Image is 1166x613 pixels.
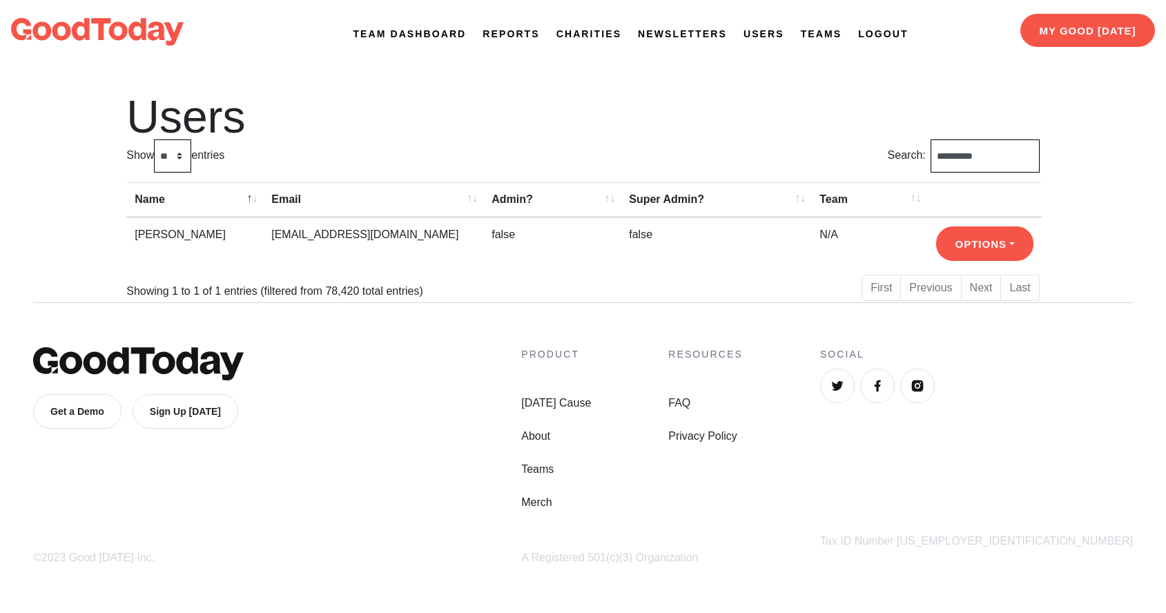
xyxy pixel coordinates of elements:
div: Showing 1 to 1 of 1 entries (filtered from 78,420 total entries) [126,273,495,300]
a: Teams [521,461,591,478]
a: Instagram [900,369,935,403]
a: Merch [521,494,591,511]
img: Instagram [911,379,924,393]
a: Twitter [820,369,855,403]
label: Show entries [126,139,224,173]
h1: Users [126,94,1040,139]
td: false [621,217,811,269]
div: Tax ID Number [US_EMPLOYER_IDENTIFICATION_NUMBER] [820,533,1133,549]
a: Newsletters [638,27,727,41]
a: Facebook [860,369,895,403]
h4: Social [820,347,1133,362]
a: Charities [556,27,621,41]
select: Showentries [154,139,191,173]
a: My Good [DATE] [1020,14,1155,47]
a: Reports [483,27,539,41]
img: Facebook [871,379,884,393]
a: Sign Up [DATE] [133,394,238,429]
th: Super Admin?: activate to sort column ascending [621,182,811,217]
a: FAQ [668,395,743,411]
div: A Registered 501(c)(3) Organization [521,549,820,566]
h4: Product [521,347,591,362]
input: Search: [931,139,1040,173]
a: [DATE] Cause [521,395,591,411]
th: Name: activate to sort column descending [126,182,263,217]
a: Get a Demo [33,394,122,429]
td: [EMAIL_ADDRESS][DOMAIN_NAME] [263,217,483,269]
img: logo-dark-da6b47b19159aada33782b937e4e11ca563a98e0ec6b0b8896e274de7198bfd4.svg [11,18,184,46]
a: Users [744,27,784,41]
div: ©2023 Good [DATE] Inc. [33,549,521,566]
img: Twitter [830,379,844,393]
th: Team: activate to sort column ascending [811,182,926,217]
a: Privacy Policy [668,428,743,445]
th: Email: activate to sort column ascending [263,182,483,217]
td: N/A [811,217,926,269]
td: false [483,217,621,269]
h4: Resources [668,347,743,362]
a: Logout [858,27,908,41]
label: Search: [888,139,1040,173]
a: Teams [801,27,842,41]
button: Options [936,226,1033,261]
img: GoodToday [33,347,244,380]
th: Admin?: activate to sort column ascending [483,182,621,217]
a: About [521,428,591,445]
a: Team Dashboard [353,27,466,41]
td: [PERSON_NAME] [126,217,263,269]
